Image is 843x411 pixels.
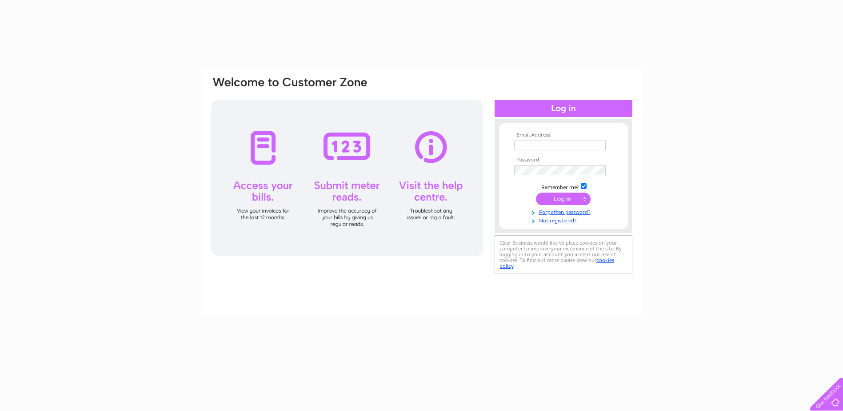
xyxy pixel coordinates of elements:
[512,157,615,163] th: Password:
[495,235,632,274] div: Clear Business would like to place cookies on your computer to improve your experience of the sit...
[499,257,614,269] a: cookies policy
[514,207,615,216] a: Forgotten password?
[512,182,615,191] td: Remember me?
[536,193,591,205] input: Submit
[512,132,615,138] th: Email Address:
[514,216,615,224] a: Not registered?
